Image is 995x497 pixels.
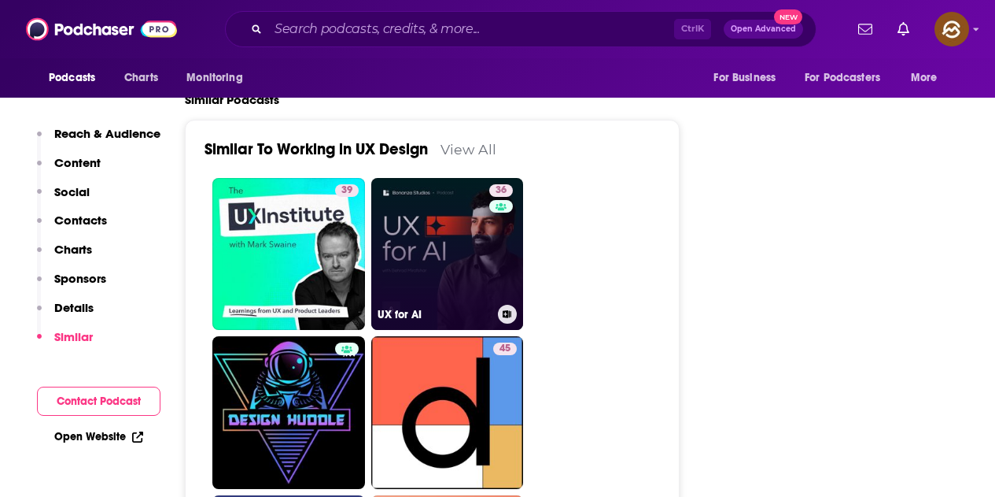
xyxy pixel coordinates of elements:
[724,20,803,39] button: Open AdvancedNew
[702,63,795,93] button: open menu
[794,63,903,93] button: open menu
[774,9,802,24] span: New
[268,17,674,42] input: Search podcasts, credits, & more...
[186,67,242,89] span: Monitoring
[225,11,816,47] div: Search podcasts, credits, & more...
[37,300,94,329] button: Details
[54,271,106,286] p: Sponsors
[37,387,160,416] button: Contact Podcast
[26,14,177,44] img: Podchaser - Follow, Share and Rate Podcasts
[54,184,90,199] p: Social
[37,126,160,155] button: Reach & Audience
[212,178,365,331] a: 39
[175,63,263,93] button: open menu
[37,213,107,242] button: Contacts
[124,67,158,89] span: Charts
[934,12,969,46] span: Logged in as hey85204
[440,141,496,158] a: View All
[934,12,969,46] button: Show profile menu
[499,341,510,357] span: 45
[38,63,116,93] button: open menu
[934,12,969,46] img: User Profile
[852,16,879,43] a: Show notifications dropdown
[54,126,160,141] p: Reach & Audience
[114,63,168,93] a: Charts
[49,67,95,89] span: Podcasts
[54,242,92,257] p: Charts
[37,242,92,271] button: Charts
[731,25,796,33] span: Open Advanced
[335,184,359,197] a: 39
[54,329,93,344] p: Similar
[900,63,957,93] button: open menu
[37,329,93,358] button: Similar
[493,343,517,355] a: 45
[54,213,107,228] p: Contacts
[37,184,90,213] button: Social
[205,139,428,159] a: Similar To Working in UX Design
[37,155,101,184] button: Content
[378,308,492,321] h3: UX for AI
[891,16,916,43] a: Show notifications dropdown
[496,183,507,198] span: 36
[185,92,279,107] h2: Similar Podcasts
[674,19,711,39] span: Ctrl K
[371,336,524,489] a: 45
[805,67,880,89] span: For Podcasters
[54,430,143,443] a: Open Website
[54,300,94,315] p: Details
[54,155,101,170] p: Content
[341,183,352,198] span: 39
[371,178,524,331] a: 36UX for AI
[37,271,106,300] button: Sponsors
[489,184,513,197] a: 36
[713,67,776,89] span: For Business
[911,67,938,89] span: More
